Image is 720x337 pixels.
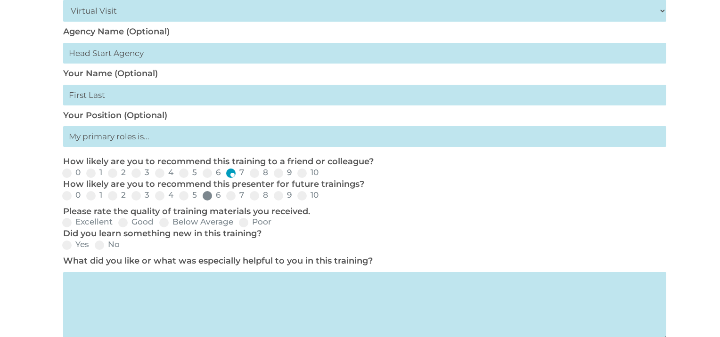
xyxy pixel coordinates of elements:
label: Agency Name (Optional) [63,26,170,37]
label: Poor [239,218,271,226]
input: First Last [63,85,666,105]
label: Good [118,218,154,226]
label: 10 [297,191,319,199]
label: Your Position (Optional) [63,110,167,120]
label: 10 [297,168,319,177]
label: 2 [108,191,126,199]
input: Head Start Agency [63,43,666,64]
label: Yes [62,241,89,249]
label: Your Name (Optional) [63,68,158,79]
label: 9 [274,168,292,177]
label: 4 [155,191,173,199]
p: How likely are you to recommend this training to a friend or colleague? [63,156,662,168]
label: 2 [108,168,126,177]
label: 8 [250,191,268,199]
label: 6 [203,191,221,199]
label: 0 [62,191,81,199]
label: 3 [131,191,149,199]
label: 1 [86,168,102,177]
label: 0 [62,168,81,177]
label: 3 [131,168,149,177]
label: 5 [179,191,197,199]
label: 1 [86,191,102,199]
label: No [95,241,120,249]
p: Did you learn something new in this training? [63,228,662,240]
input: My primary roles is... [63,126,666,147]
label: Below Average [159,218,233,226]
label: 4 [155,168,173,177]
p: Please rate the quality of training materials you received. [63,206,662,217]
label: 8 [250,168,268,177]
label: 6 [203,168,221,177]
label: Excellent [62,218,113,226]
label: 7 [226,168,244,177]
label: What did you like or what was especially helpful to you in this training? [63,256,373,266]
label: 5 [179,168,197,177]
label: 7 [226,191,244,199]
label: 9 [274,191,292,199]
p: How likely are you to recommend this presenter for future trainings? [63,179,662,190]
